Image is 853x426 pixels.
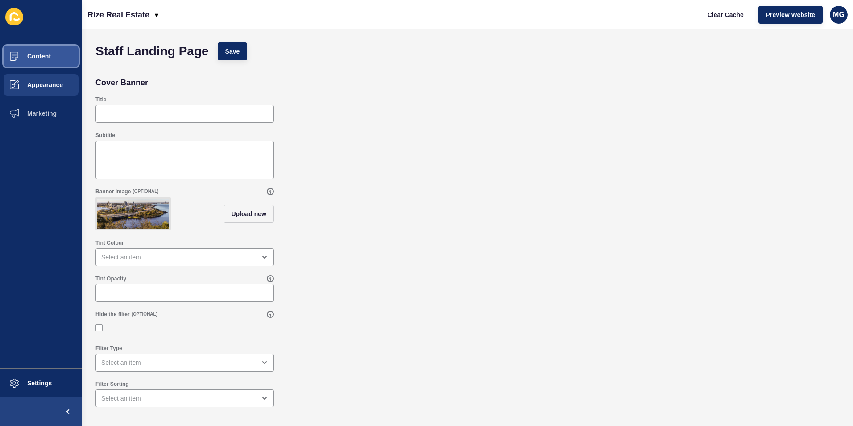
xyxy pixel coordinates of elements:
[218,42,248,60] button: Save
[95,78,148,87] h2: Cover Banner
[97,199,169,229] img: 5f40d7b652beb0bd3413b3d520ab5e56.jpg
[766,10,815,19] span: Preview Website
[95,248,274,266] div: open menu
[95,354,274,372] div: open menu
[95,311,130,318] label: Hide the filter
[700,6,751,24] button: Clear Cache
[95,96,106,103] label: Title
[95,380,129,388] label: Filter Sorting
[132,311,157,317] span: (OPTIONAL)
[95,239,124,246] label: Tint Colour
[708,10,744,19] span: Clear Cache
[224,205,274,223] button: Upload new
[231,209,266,218] span: Upload new
[758,6,823,24] button: Preview Website
[133,188,158,195] span: (OPTIONAL)
[95,345,122,352] label: Filter Type
[95,389,274,407] div: open menu
[95,47,209,56] h1: Staff Landing Page
[833,10,845,19] span: MG
[95,188,131,195] label: Banner Image
[225,47,240,56] span: Save
[95,275,126,282] label: Tint Opacity
[87,4,149,26] p: Rize Real Estate
[95,132,115,139] label: Subtitle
